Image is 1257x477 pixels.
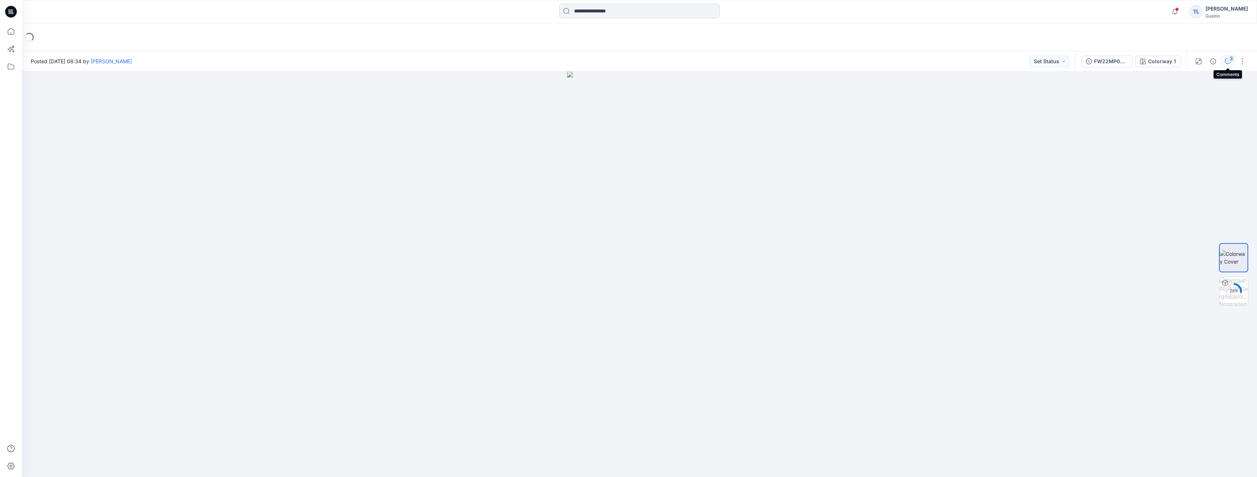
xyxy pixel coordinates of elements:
div: TL [1189,5,1203,18]
a: [PERSON_NAME] [91,58,132,64]
div: 3 [1227,55,1235,62]
div: 28 % [1225,288,1242,294]
div: [PERSON_NAME] [1205,4,1248,13]
div: Colorway 1 [1148,57,1176,65]
span: Posted [DATE] 08:34 by [31,57,132,65]
button: 3 [1222,56,1234,67]
img: eyJhbGciOiJIUzI1NiIsImtpZCI6IjAiLCJzbHQiOiJzZXMiLCJ0eXAiOiJKV1QifQ.eyJkYXRhIjp7InR5cGUiOiJzdG9yYW... [567,72,712,477]
img: Colorway Cover [1220,250,1247,265]
img: FW22MP0005_M_Cargo_Pants_Nongraded Colorway 1 [1219,277,1248,306]
div: Guston [1205,13,1248,19]
button: Details [1207,56,1219,67]
div: FW22MP0005_M_Cargo_Pants_Nongraded [1094,57,1128,65]
button: FW22MP0005_M_Cargo_Pants_Nongraded [1081,56,1132,67]
button: Colorway 1 [1135,56,1181,67]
